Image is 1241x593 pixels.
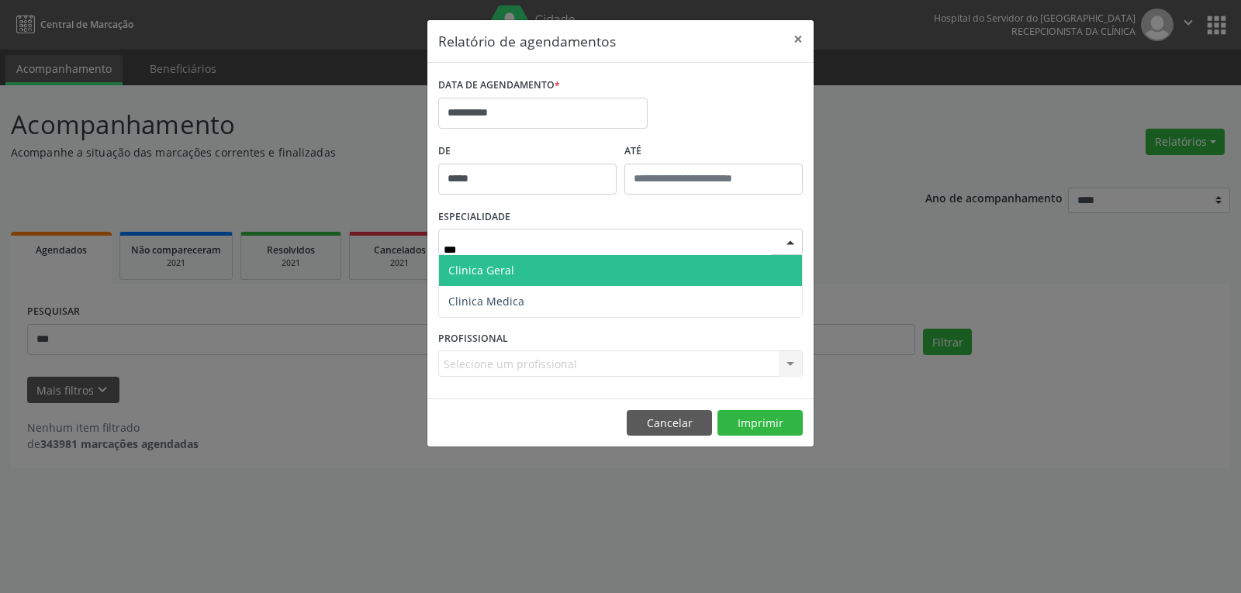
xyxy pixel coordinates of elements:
[438,74,560,98] label: DATA DE AGENDAMENTO
[783,20,814,58] button: Close
[448,294,524,309] span: Clinica Medica
[627,410,712,436] button: Cancelar
[717,410,803,436] button: Imprimir
[438,140,617,164] label: De
[624,140,803,164] label: ATÉ
[438,205,510,229] label: ESPECIALIDADE
[448,263,514,278] span: Clinica Geral
[438,31,616,51] h5: Relatório de agendamentos
[438,326,508,350] label: PROFISSIONAL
